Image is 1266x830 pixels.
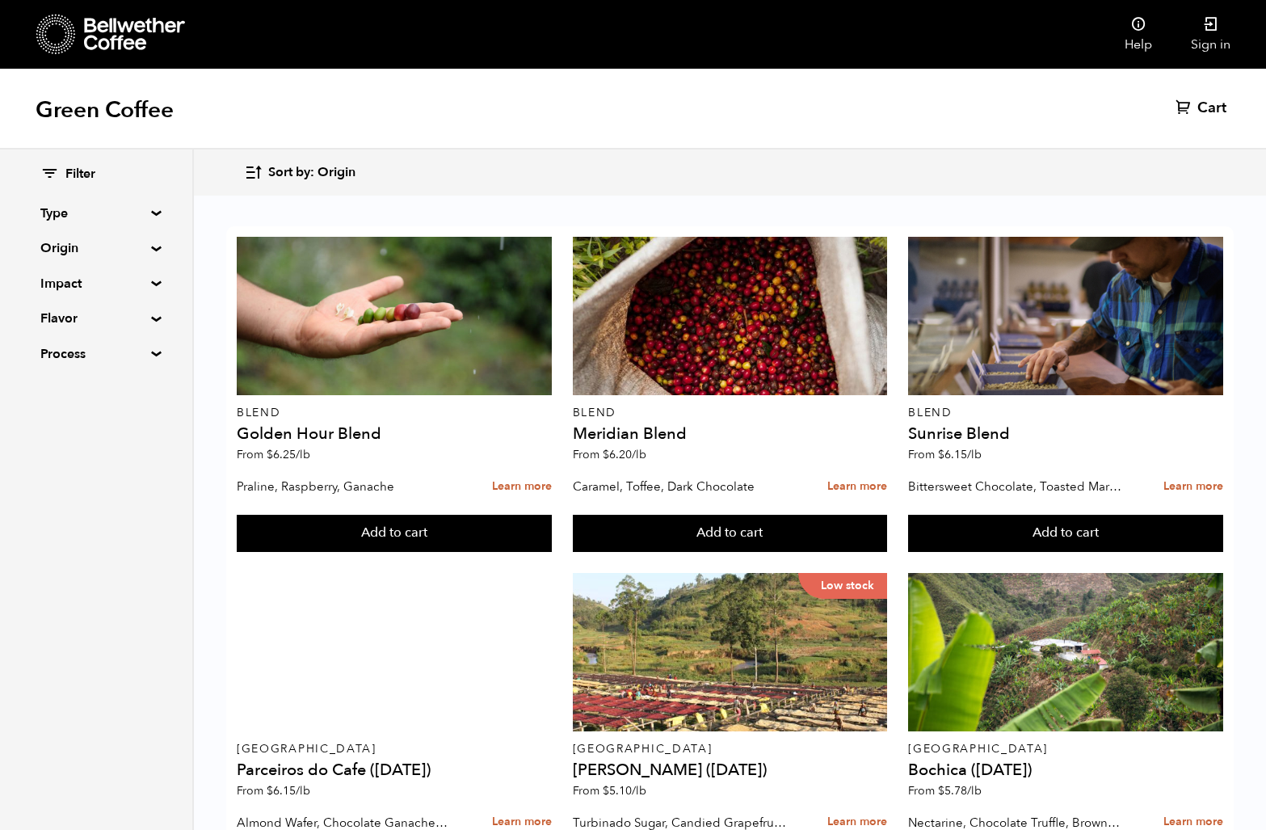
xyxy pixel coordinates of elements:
[908,783,982,798] span: From
[908,407,1223,419] p: Blend
[268,164,355,182] span: Sort by: Origin
[603,447,609,462] span: $
[908,447,982,462] span: From
[1176,99,1230,118] a: Cart
[296,783,310,798] span: /lb
[267,783,273,798] span: $
[237,474,451,499] p: Praline, Raspberry, Ganache
[1163,470,1223,504] a: Learn more
[573,407,888,419] p: Blend
[237,407,552,419] p: Blend
[573,447,646,462] span: From
[492,470,552,504] a: Learn more
[1197,99,1226,118] span: Cart
[798,573,887,599] p: Low stock
[296,447,310,462] span: /lb
[908,474,1122,499] p: Bittersweet Chocolate, Toasted Marshmallow, Candied Orange, Praline
[237,744,552,755] p: [GEOGRAPHIC_DATA]
[237,447,310,462] span: From
[573,474,787,499] p: Caramel, Toffee, Dark Chocolate
[908,744,1223,755] p: [GEOGRAPHIC_DATA]
[237,515,552,552] button: Add to cart
[603,447,646,462] bdi: 6.20
[40,238,152,258] summary: Origin
[40,204,152,223] summary: Type
[573,426,888,442] h4: Meridian Blend
[967,447,982,462] span: /lb
[267,783,310,798] bdi: 6.15
[908,762,1223,778] h4: Bochica ([DATE])
[244,154,355,192] button: Sort by: Origin
[908,426,1223,442] h4: Sunrise Blend
[632,447,646,462] span: /lb
[827,470,887,504] a: Learn more
[40,309,152,328] summary: Flavor
[573,762,888,778] h4: [PERSON_NAME] ([DATE])
[938,447,982,462] bdi: 6.15
[237,783,310,798] span: From
[267,447,310,462] bdi: 6.25
[573,783,646,798] span: From
[938,783,944,798] span: $
[40,274,152,293] summary: Impact
[573,515,888,552] button: Add to cart
[908,515,1223,552] button: Add to cart
[967,783,982,798] span: /lb
[938,447,944,462] span: $
[573,744,888,755] p: [GEOGRAPHIC_DATA]
[237,426,552,442] h4: Golden Hour Blend
[36,95,174,124] h1: Green Coffee
[603,783,646,798] bdi: 5.10
[938,783,982,798] bdi: 5.78
[267,447,273,462] span: $
[603,783,609,798] span: $
[632,783,646,798] span: /lb
[573,573,888,731] a: Low stock
[237,762,552,778] h4: Parceiros do Cafe ([DATE])
[65,166,95,183] span: Filter
[40,344,152,364] summary: Process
